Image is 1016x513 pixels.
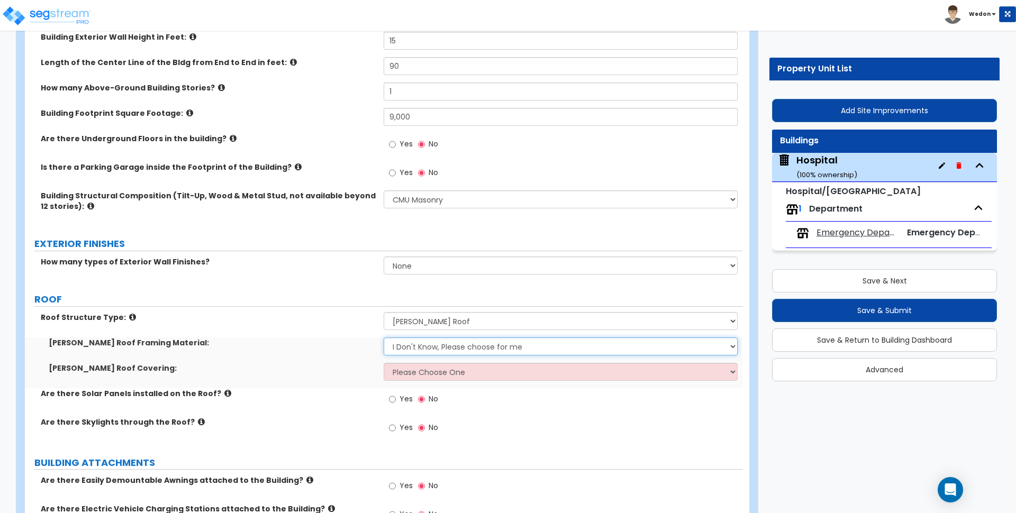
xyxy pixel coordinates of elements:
[796,170,857,180] small: ( 100 % ownership)
[796,227,809,240] img: tenants.png
[772,299,997,322] button: Save & Submit
[907,226,1011,239] span: Emergency Department
[230,134,237,142] i: click for more info!
[418,167,425,179] input: No
[777,153,857,180] span: Hospital
[34,237,743,251] label: EXTERIOR FINISHES
[786,203,799,216] img: tenants.png
[41,57,376,68] label: Length of the Center Line of the Bldg from End to End in feet:
[418,422,425,434] input: No
[41,388,376,399] label: Are there Solar Panels installed on the Roof?
[400,393,413,404] span: Yes
[389,167,396,179] input: Yes
[328,505,335,512] i: click for more info!
[306,476,313,484] i: click for more info!
[772,358,997,381] button: Advanced
[772,99,997,122] button: Add Site Improvements
[809,203,863,215] span: Department
[218,84,225,91] i: click for more info!
[186,109,193,117] i: click for more info!
[429,422,438,433] span: No
[41,475,376,485] label: Are there Easily Demountable Awnings attached to the Building?
[87,202,94,210] i: click for more info!
[41,83,376,93] label: How many Above-Ground Building Stories?
[2,5,92,26] img: logo_pro_r.png
[41,32,376,42] label: Building Exterior Wall Height in Feet:
[198,418,205,426] i: click for more info!
[400,139,413,149] span: Yes
[418,480,425,492] input: No
[400,167,413,178] span: Yes
[418,393,425,405] input: No
[41,133,376,144] label: Are there Underground Floors in the building?
[41,256,376,267] label: How many types of Exterior Wall Finishes?
[389,393,396,405] input: Yes
[429,480,438,491] span: No
[41,108,376,118] label: Building Footprint Square Footage:
[777,63,992,75] div: Property Unit List
[786,185,921,197] small: Hospital/Surgery Center
[389,422,396,434] input: Yes
[34,292,743,306] label: ROOF
[938,477,963,502] div: Open Intercom Messenger
[780,135,989,147] div: Buildings
[290,58,297,66] i: click for more info!
[49,363,376,373] label: [PERSON_NAME] Roof Covering:
[777,153,791,167] img: building.svg
[295,163,302,171] i: click for more info!
[189,33,196,41] i: click for more info!
[429,167,438,178] span: No
[429,139,438,149] span: No
[969,10,991,18] b: Wedon
[41,190,376,212] label: Building Structural Composition (Tilt-Up, Wood & Metal Stud, not available beyond 12 stories):
[41,417,376,427] label: Are there Skylights through the Roof?
[772,269,997,292] button: Save & Next
[41,162,376,172] label: Is there a Parking Garage inside the Footprint of the Building?
[41,312,376,323] label: Roof Structure Type:
[418,139,425,150] input: No
[772,328,997,352] button: Save & Return to Building Dashboard
[799,203,802,215] span: 1
[796,153,857,180] div: Hospital
[400,422,413,433] span: Yes
[400,480,413,491] span: Yes
[129,313,136,321] i: click for more info!
[389,480,396,492] input: Yes
[817,227,898,239] span: Emergency Department
[429,393,438,404] span: No
[224,389,231,397] i: click for more info!
[49,337,376,348] label: [PERSON_NAME] Roof Framing Material:
[389,139,396,150] input: Yes
[34,456,743,470] label: BUILDING ATTACHMENTS
[944,5,962,24] img: avatar.png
